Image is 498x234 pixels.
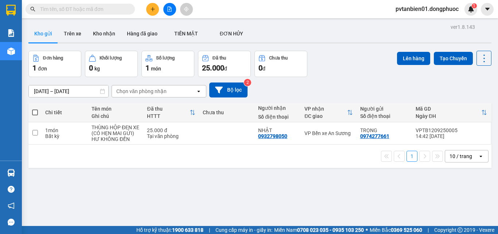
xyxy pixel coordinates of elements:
[174,31,198,37] span: TIỀN MẶT
[416,127,487,133] div: VPTB1209250005
[150,7,155,12] span: plus
[274,226,364,234] span: Miền Nam
[29,85,108,97] input: Select a date range.
[224,66,227,72] span: đ
[360,127,408,133] div: TRỌNG
[478,153,484,159] svg: open
[472,3,477,8] sup: 1
[147,106,189,112] div: Đã thu
[412,103,491,122] th: Toggle SortBy
[184,7,189,12] span: aim
[209,226,210,234] span: |
[143,103,199,122] th: Toggle SortBy
[397,52,430,65] button: Lên hàng
[391,227,422,233] strong: 0369 525 060
[7,169,15,177] img: warehouse-icon
[100,55,122,61] div: Khối lượng
[416,113,481,119] div: Ngày ĐH
[58,25,87,42] button: Trên xe
[45,133,84,139] div: Bất kỳ
[40,5,126,13] input: Tìm tên, số ĐT hoặc mã đơn
[301,103,356,122] th: Toggle SortBy
[258,133,287,139] div: 0932798050
[8,202,15,209] span: notification
[450,153,472,160] div: 10 / trang
[220,31,243,37] span: ĐƠN HỦY
[6,5,16,16] img: logo-vxr
[32,64,36,72] span: 1
[258,64,262,72] span: 0
[92,106,140,112] div: Tên món
[481,3,494,16] button: caret-down
[85,51,138,77] button: Khối lượng0kg
[484,6,491,12] span: caret-down
[360,113,408,119] div: Số điện thoại
[141,51,194,77] button: Số lượng1món
[304,106,347,112] div: VP nhận
[458,227,463,233] span: copyright
[8,219,15,226] span: message
[390,4,464,14] span: pvtanbien01.dongphuoc
[209,83,248,97] button: Bộ lọc
[269,55,288,61] div: Chưa thu
[202,64,224,72] span: 25.000
[116,88,167,95] div: Chọn văn phòng nhận
[89,64,93,72] span: 0
[167,7,172,12] span: file-add
[360,133,389,139] div: 0974277661
[258,105,297,111] div: Người nhận
[254,51,307,77] button: Chưa thu0đ
[434,52,473,65] button: Tạo Chuyến
[8,186,15,193] span: question-circle
[428,226,429,234] span: |
[196,88,202,94] svg: open
[45,110,84,115] div: Chi tiết
[360,106,408,112] div: Người gửi
[406,151,417,162] button: 1
[146,3,159,16] button: plus
[92,136,140,142] div: HƯ KHÔNG ĐỀN
[147,133,195,139] div: Tại văn phòng
[416,106,481,112] div: Mã GD
[180,3,193,16] button: aim
[145,64,149,72] span: 1
[7,47,15,55] img: warehouse-icon
[416,133,487,139] div: 14:42 [DATE]
[30,7,35,12] span: search
[370,226,422,234] span: Miền Bắc
[43,55,63,61] div: Đơn hàng
[244,79,251,86] sup: 2
[473,3,475,8] span: 1
[28,25,58,42] button: Kho gửi
[147,127,195,133] div: 25.000 đ
[262,66,265,72] span: đ
[147,113,189,119] div: HTTT
[451,23,475,31] div: ver 1.8.143
[92,124,140,136] div: THÙNG HỘP ĐEN XE (CÓ HẸN MAI GỬI)
[213,55,226,61] div: Đã thu
[121,25,163,42] button: Hàng đã giao
[468,6,474,12] img: icon-new-feature
[28,51,81,77] button: Đơn hàng1đơn
[156,55,175,61] div: Số lượng
[297,227,364,233] strong: 0708 023 035 - 0935 103 250
[7,29,15,37] img: solution-icon
[163,3,176,16] button: file-add
[258,114,297,120] div: Số điện thoại
[198,51,251,77] button: Đã thu25.000đ
[215,226,272,234] span: Cung cấp máy in - giấy in:
[92,113,140,119] div: Ghi chú
[38,66,47,72] span: đơn
[172,227,203,233] strong: 1900 633 818
[258,127,297,133] div: NHẬT
[45,127,84,133] div: 1 món
[136,226,203,234] span: Hỗ trợ kỹ thuật:
[94,66,100,72] span: kg
[304,130,353,136] div: VP Bến xe An Sương
[304,113,347,119] div: ĐC giao
[203,110,251,115] div: Chưa thu
[87,25,121,42] button: Kho nhận
[366,229,368,231] span: ⚪️
[151,66,161,72] span: món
